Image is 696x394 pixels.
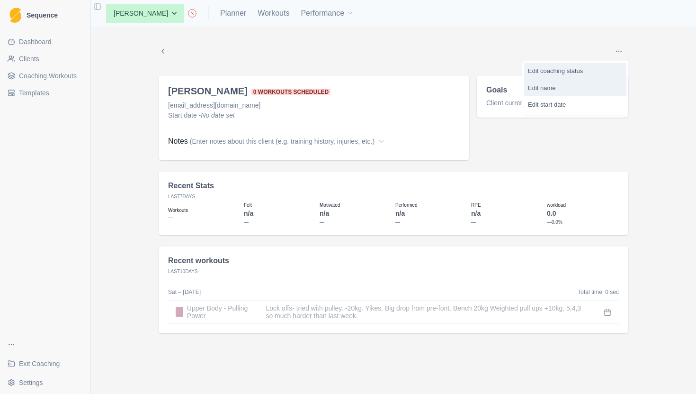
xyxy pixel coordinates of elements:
[258,301,596,324] td: Lock offs- tried with pulley. -20kg. Yikes. Big drop from pre-font. Bench 20kg Weighted pull ups ...
[244,209,316,219] dd: n/a
[258,8,289,19] a: Workouts
[19,54,39,64] span: Clients
[168,101,460,110] p: [EMAIL_ADDRESS][DOMAIN_NAME]
[19,88,49,98] span: Templates
[524,96,626,113] button: Edit start date
[4,4,87,27] a: LogoSequence
[486,98,619,108] p: Client currently hasn't setup any goals.
[395,202,467,209] dt: Performed
[320,219,392,226] dd: —
[27,12,58,18] span: Sequence
[201,111,235,119] span: No date set
[19,359,60,368] span: Exit Coaching
[168,269,198,274] p: Last Days
[471,202,543,209] dt: RPE
[19,37,52,46] span: Dashboard
[251,89,330,95] span: 0 workouts scheduled
[320,209,392,219] dd: n/a
[547,209,619,219] dd: 0.0
[605,289,619,295] span: 0 SEC
[244,202,316,209] dt: Felt
[168,214,240,221] dd: —
[168,288,201,296] p: Sat – [DATE]
[547,219,619,226] dd: — 0.0%
[547,202,619,209] dt: workload
[180,194,183,199] span: 7
[180,269,185,274] span: 10
[471,219,543,226] dd: —
[524,80,626,97] button: Edit name
[471,209,543,219] dd: n/a
[4,375,87,390] button: Settings
[4,34,87,49] a: Dashboard
[19,71,77,81] span: Coaching Workouts
[168,256,619,265] h2: Recent workouts
[4,356,87,371] a: Exit Coaching
[609,42,628,61] button: Options
[190,137,375,147] span: (Enter notes about this client (e.g. training history, injuries, etc.)
[4,85,87,101] a: Templates
[320,202,392,209] dt: Motivated
[244,219,316,226] dd: —
[168,110,460,120] p: Start date -
[301,4,354,23] button: Performance
[578,288,619,296] p: Total time:
[187,304,251,320] p: Upper Body - Pulling Power
[9,8,21,23] img: Logo
[168,85,330,97] h2: [PERSON_NAME]
[168,136,454,147] label: Notes
[395,209,467,219] dd: n/a
[524,63,626,80] button: Edit coaching status
[168,194,195,199] p: Last Days
[4,68,87,83] a: Coaching Workouts
[395,219,467,226] dd: —
[168,207,240,214] dt: Workouts
[220,8,246,19] a: Planner
[168,181,619,190] h2: Recent Stats
[4,51,87,66] a: Clients
[486,85,619,94] h2: Goals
